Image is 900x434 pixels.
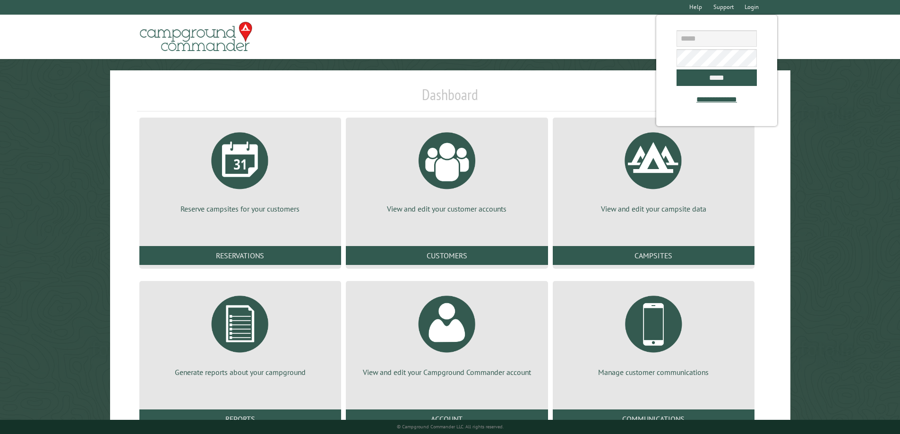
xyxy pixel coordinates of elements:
[346,246,548,265] a: Customers
[346,409,548,428] a: Account
[553,246,754,265] a: Campsites
[137,85,763,111] h1: Dashboard
[357,367,536,377] p: View and edit your Campground Commander account
[137,18,255,55] img: Campground Commander
[151,367,330,377] p: Generate reports about your campground
[151,125,330,214] a: Reserve campsites for your customers
[564,367,743,377] p: Manage customer communications
[139,409,341,428] a: Reports
[564,289,743,377] a: Manage customer communications
[357,125,536,214] a: View and edit your customer accounts
[553,409,754,428] a: Communications
[357,289,536,377] a: View and edit your Campground Commander account
[564,125,743,214] a: View and edit your campsite data
[151,204,330,214] p: Reserve campsites for your customers
[139,246,341,265] a: Reservations
[397,424,504,430] small: © Campground Commander LLC. All rights reserved.
[151,289,330,377] a: Generate reports about your campground
[564,204,743,214] p: View and edit your campsite data
[357,204,536,214] p: View and edit your customer accounts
